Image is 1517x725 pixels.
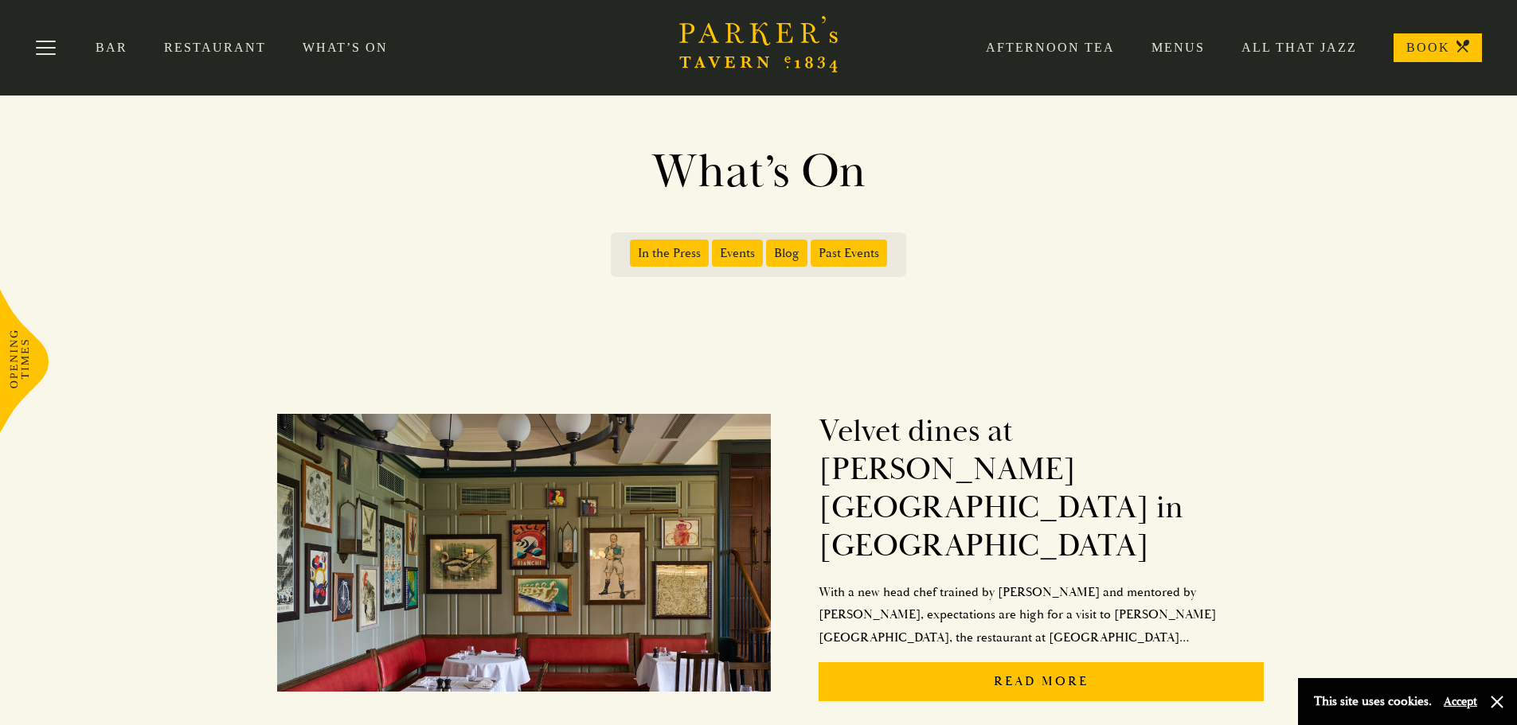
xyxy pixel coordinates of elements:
[766,240,807,267] span: Blog
[277,396,1265,714] a: Velvet dines at [PERSON_NAME][GEOGRAPHIC_DATA] in [GEOGRAPHIC_DATA]With a new head chef trained b...
[630,240,709,267] span: In the Press
[712,240,763,267] span: Events
[1489,694,1505,710] button: Close and accept
[1444,694,1477,709] button: Accept
[811,240,887,267] span: Past Events
[305,143,1213,201] h1: What’s On
[819,581,1265,649] p: With a new head chef trained by [PERSON_NAME] and mentored by [PERSON_NAME], expectations are hig...
[819,662,1265,701] p: Read More
[819,412,1265,565] h2: Velvet dines at [PERSON_NAME][GEOGRAPHIC_DATA] in [GEOGRAPHIC_DATA]
[1314,690,1432,713] p: This site uses cookies.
